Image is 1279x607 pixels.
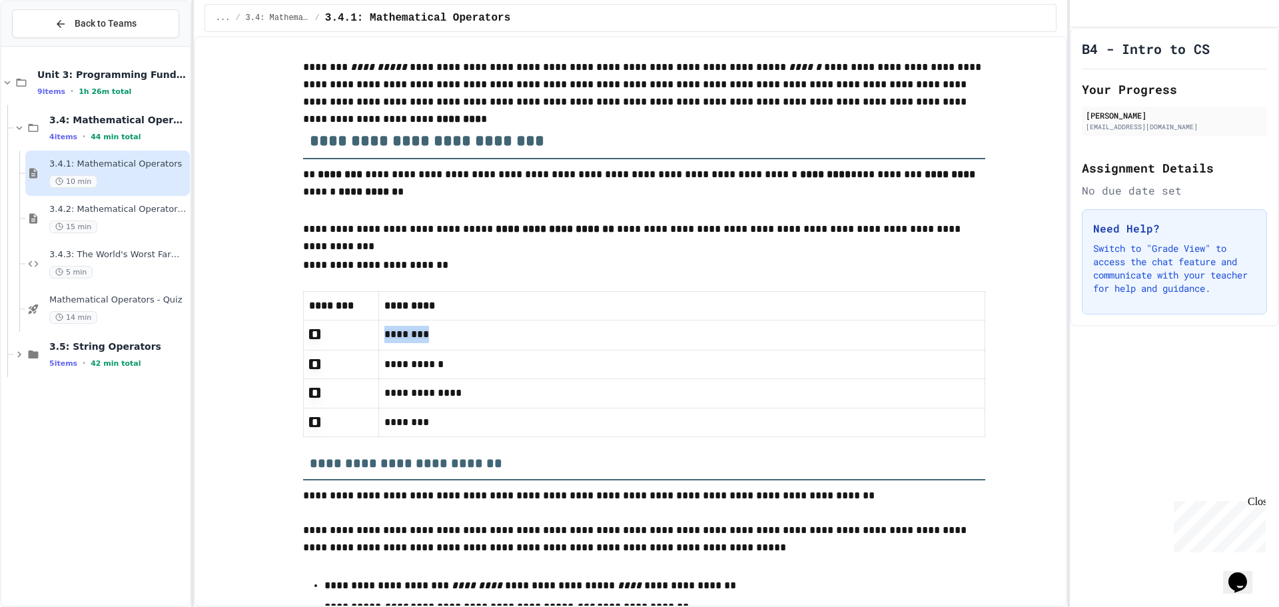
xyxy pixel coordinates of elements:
h1: B4 - Intro to CS [1082,39,1210,58]
span: 3.4.1: Mathematical Operators [325,10,510,26]
span: 15 min [49,221,97,233]
h2: Assignment Details [1082,159,1267,177]
h2: Your Progress [1082,80,1267,99]
iframe: chat widget [1168,496,1266,552]
span: 3.4.3: The World's Worst Farmers Market [49,249,187,261]
span: 3.4.2: Mathematical Operators - Review [49,204,187,215]
span: Unit 3: Programming Fundamentals [37,69,187,81]
span: 3.4: Mathematical Operators [246,13,310,23]
span: 9 items [37,87,65,96]
span: 10 min [49,175,97,188]
span: • [83,358,85,368]
span: • [83,131,85,142]
div: [EMAIL_ADDRESS][DOMAIN_NAME] [1086,122,1263,132]
iframe: chat widget [1223,554,1266,594]
span: 44 min total [91,133,141,141]
span: Back to Teams [75,17,137,31]
span: Mathematical Operators - Quiz [49,295,187,306]
h3: Need Help? [1093,221,1256,237]
span: 4 items [49,133,77,141]
span: 5 min [49,266,93,279]
span: 42 min total [91,359,141,368]
span: 3.4: Mathematical Operators [49,114,187,126]
p: Switch to "Grade View" to access the chat feature and communicate with your teacher for help and ... [1093,242,1256,295]
span: 5 items [49,359,77,368]
span: / [315,13,320,23]
span: 1h 26m total [79,87,131,96]
span: / [235,13,240,23]
span: 3.5: String Operators [49,340,187,352]
div: [PERSON_NAME] [1086,109,1263,121]
div: No due date set [1082,183,1267,199]
div: Chat with us now!Close [5,5,92,85]
span: 14 min [49,311,97,324]
span: • [71,86,73,97]
button: Back to Teams [12,9,179,38]
span: ... [216,13,230,23]
span: 3.4.1: Mathematical Operators [49,159,187,170]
